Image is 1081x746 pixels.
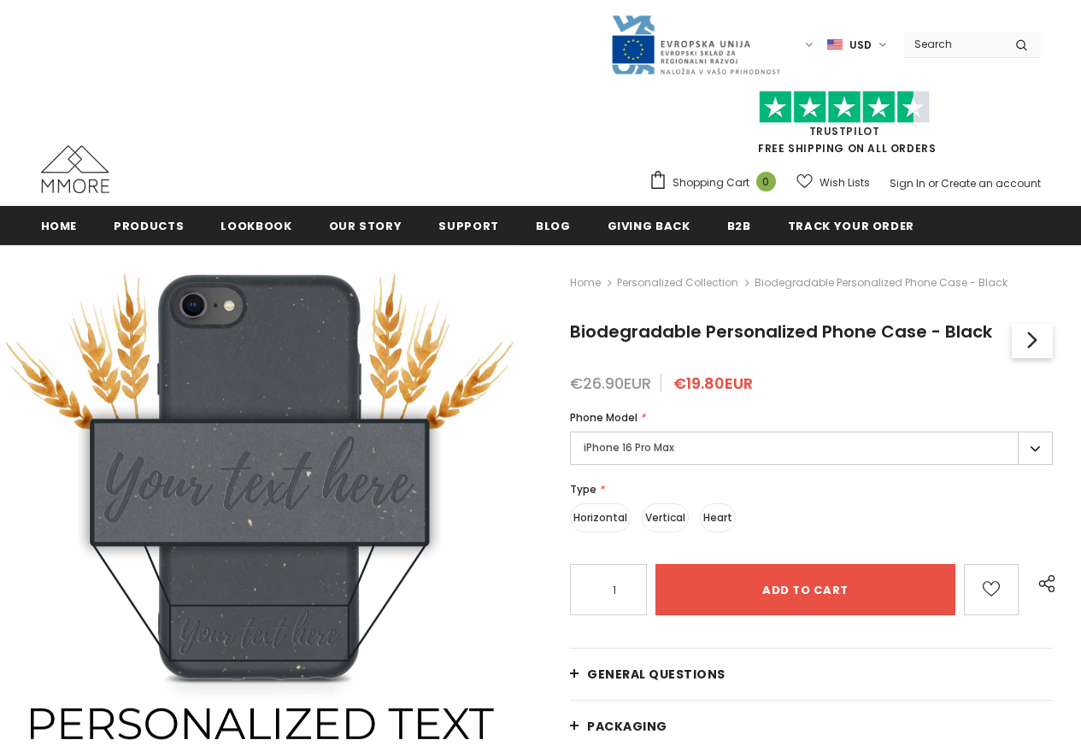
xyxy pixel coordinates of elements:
span: €19.80EUR [673,373,753,394]
span: Track your order [788,218,914,234]
span: Phone Model [570,410,637,425]
a: Giving back [608,206,690,244]
a: Home [41,206,78,244]
span: 0 [756,172,776,191]
a: support [438,206,499,244]
a: Javni Razpis [610,37,781,51]
label: Horizontal [570,503,631,532]
a: Blog [536,206,571,244]
span: Our Story [329,218,402,234]
a: B2B [727,206,751,244]
a: Our Story [329,206,402,244]
span: Home [41,218,78,234]
a: Create an account [941,176,1041,191]
span: €26.90EUR [570,373,651,394]
a: Personalized Collection [617,275,738,290]
input: Search Site [904,32,1002,56]
span: Type [570,482,596,496]
span: Wish Lists [820,174,870,191]
span: B2B [727,218,751,234]
span: PACKAGING [587,718,667,735]
img: USD [827,38,843,52]
label: Heart [700,503,736,532]
img: Javni Razpis [610,14,781,76]
a: Sign In [890,176,925,191]
span: support [438,218,499,234]
input: Add to cart [655,564,955,615]
a: Shopping Cart 0 [649,170,784,196]
a: General Questions [570,649,1053,700]
label: iPhone 16 Pro Max [570,432,1053,465]
a: Products [114,206,184,244]
span: USD [849,37,872,54]
span: Biodegradable Personalized Phone Case - Black [570,320,992,344]
a: Trustpilot [809,124,880,138]
a: Home [570,273,601,293]
span: Shopping Cart [673,174,749,191]
span: Lookbook [220,218,291,234]
span: Giving back [608,218,690,234]
a: Wish Lists [796,167,870,197]
span: Products [114,218,184,234]
a: Lookbook [220,206,291,244]
span: General Questions [587,666,726,683]
span: or [928,176,938,191]
span: Blog [536,218,571,234]
img: Trust Pilot Stars [759,91,930,124]
span: Biodegradable Personalized Phone Case - Black [755,273,1008,293]
img: MMORE Cases [41,145,109,193]
a: Track your order [788,206,914,244]
label: Vertical [642,503,689,532]
span: FREE SHIPPING ON ALL ORDERS [649,98,1041,156]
